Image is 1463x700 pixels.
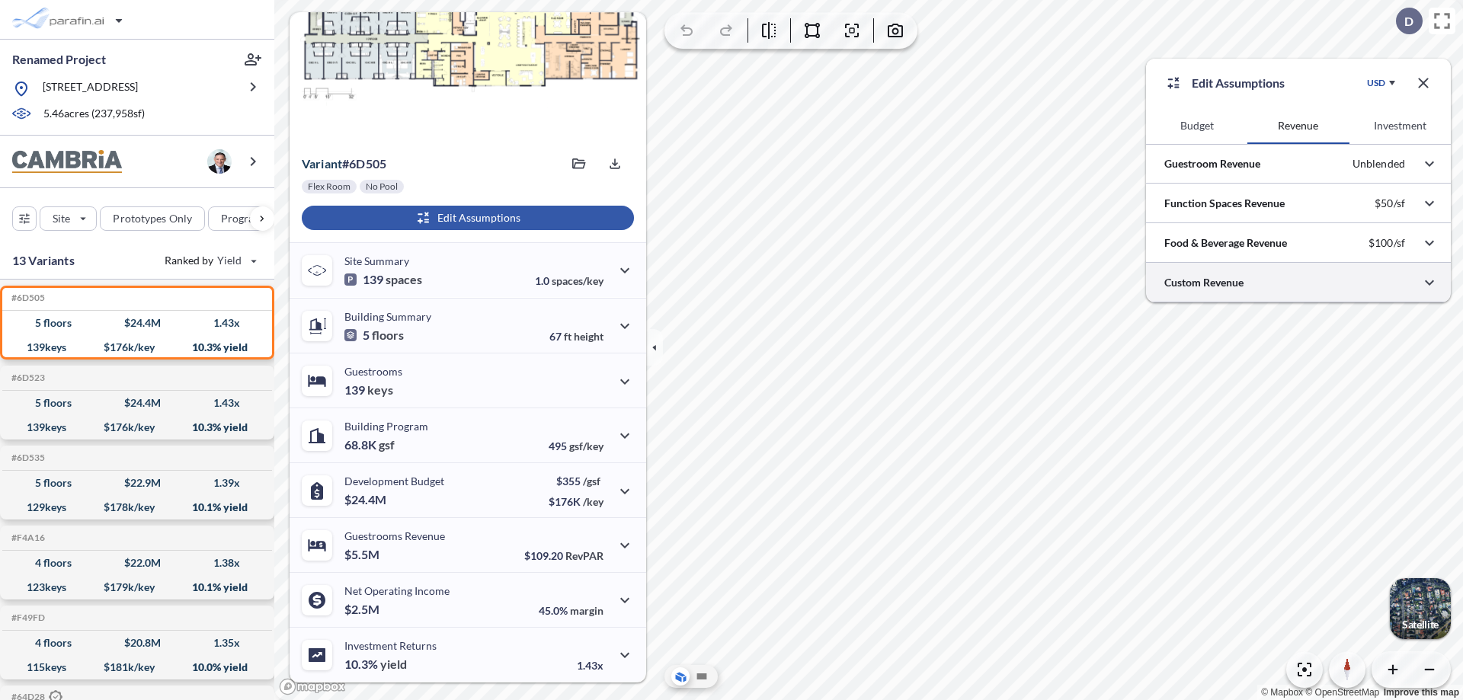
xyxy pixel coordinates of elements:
p: 495 [549,439,603,452]
p: Guestroom Revenue [1164,156,1260,171]
p: 67 [549,330,603,343]
p: Food & Beverage Revenue [1164,235,1287,251]
button: Revenue [1247,107,1349,144]
p: 1.0 [535,274,603,287]
p: $100/sf [1369,236,1405,250]
a: Mapbox homepage [279,678,346,695]
p: Site [53,211,70,226]
h5: Click to copy the code [8,532,45,543]
button: Budget [1146,107,1247,144]
p: Guestrooms [344,365,402,378]
p: $355 [549,475,603,487]
p: Unblended [1353,157,1405,171]
a: OpenStreetMap [1305,687,1379,698]
span: keys [367,382,393,398]
p: $5.5M [344,547,382,562]
img: Switcher Image [1390,578,1451,639]
button: Program [208,206,290,231]
span: /gsf [583,475,600,487]
p: 10.3% [344,657,407,672]
img: user logo [207,149,232,174]
span: margin [570,604,603,617]
button: Investment [1349,107,1451,144]
p: Renamed Project [12,51,106,68]
a: Mapbox [1261,687,1303,698]
button: Switcher ImageSatellite [1390,578,1451,639]
button: Ranked by Yield [152,248,267,273]
p: Guestrooms Revenue [344,529,445,542]
h5: Click to copy the code [8,612,45,623]
div: USD [1367,77,1385,89]
p: 139 [344,382,393,398]
span: height [574,330,603,343]
p: Function Spaces Revenue [1164,196,1285,211]
p: 1.43x [577,659,603,672]
p: Prototypes Only [113,211,192,226]
p: [STREET_ADDRESS] [43,79,138,98]
span: ft [564,330,571,343]
span: gsf [379,437,395,452]
p: 5 [344,328,404,343]
span: /key [583,495,603,508]
h5: Click to copy the code [8,372,45,383]
span: spaces/key [552,274,603,287]
p: Development Budget [344,475,444,487]
h5: Click to copy the code [8,292,45,303]
p: Building Program [344,420,428,433]
p: Net Operating Income [344,584,450,597]
span: floors [372,328,404,343]
p: Program [221,211,264,226]
button: Site [40,206,97,231]
p: # 6d505 [302,156,386,171]
p: 45.0% [539,604,603,617]
span: Yield [217,253,242,268]
p: No Pool [366,181,398,193]
a: Improve this map [1384,687,1459,698]
p: Site Summary [344,254,409,267]
span: yield [380,657,407,672]
button: Prototypes Only [100,206,205,231]
p: 139 [344,272,422,287]
span: gsf/key [569,439,603,452]
p: $2.5M [344,602,382,617]
p: 5.46 acres ( 237,958 sf) [43,106,145,123]
p: $24.4M [344,492,389,507]
p: 13 Variants [12,251,75,270]
span: RevPAR [565,549,603,562]
span: Variant [302,156,342,171]
p: $109.20 [524,549,603,562]
button: Site Plan [693,667,711,686]
p: D [1404,14,1413,28]
h5: Click to copy the code [8,452,45,463]
img: BrandImage [12,150,122,174]
span: spaces [386,272,422,287]
button: Aerial View [671,667,690,686]
p: Flex Room [308,181,351,193]
p: Building Summary [344,310,431,323]
p: Investment Returns [344,639,437,652]
p: Satellite [1402,618,1439,631]
p: 68.8K [344,437,395,452]
p: $50/sf [1375,197,1405,210]
p: $176K [549,495,603,508]
p: Edit Assumptions [1192,74,1285,92]
button: Edit Assumptions [302,206,634,230]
